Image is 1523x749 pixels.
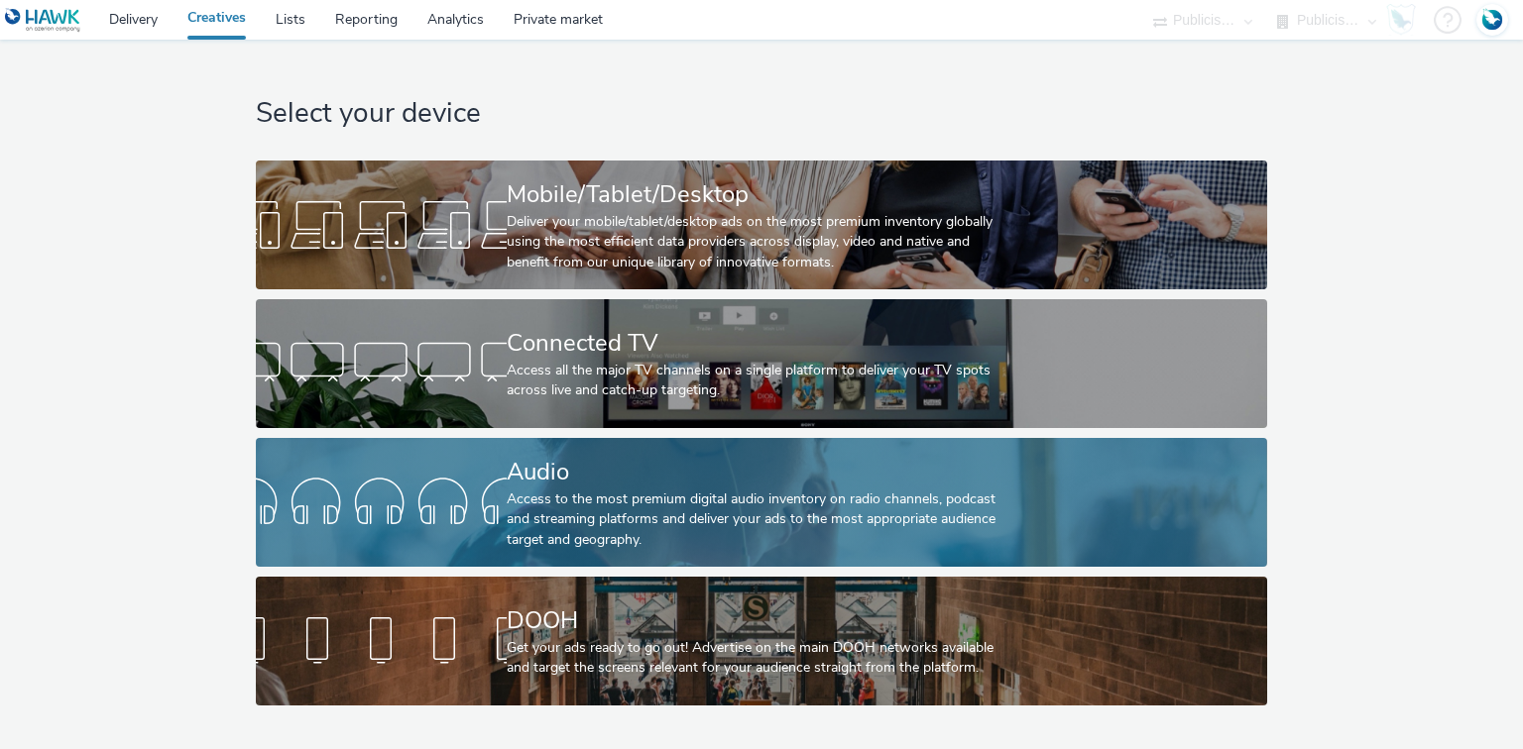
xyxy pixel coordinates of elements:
[507,489,1008,550] div: Access to the most premium digital audio inventory on radio channels, podcast and streaming platf...
[1386,4,1416,36] img: Hawk Academy
[507,361,1008,401] div: Access all the major TV channels on a single platform to deliver your TV spots across live and ca...
[1477,5,1507,35] img: Account FR
[5,8,81,33] img: undefined Logo
[507,212,1008,272] div: Deliver your mobile/tablet/desktop ads on the most premium inventory globally using the most effi...
[507,455,1008,489] div: Audio
[256,438,1266,567] a: AudioAccess to the most premium digital audio inventory on radio channels, podcast and streaming ...
[256,95,1266,133] h1: Select your device
[1386,4,1424,36] a: Hawk Academy
[507,177,1008,212] div: Mobile/Tablet/Desktop
[256,299,1266,428] a: Connected TVAccess all the major TV channels on a single platform to deliver your TV spots across...
[507,638,1008,679] div: Get your ads ready to go out! Advertise on the main DOOH networks available and target the screen...
[256,577,1266,705] a: DOOHGet your ads ready to go out! Advertise on the main DOOH networks available and target the sc...
[256,160,1266,289] a: Mobile/Tablet/DesktopDeliver your mobile/tablet/desktop ads on the most premium inventory globall...
[507,326,1008,361] div: Connected TV
[507,603,1008,638] div: DOOH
